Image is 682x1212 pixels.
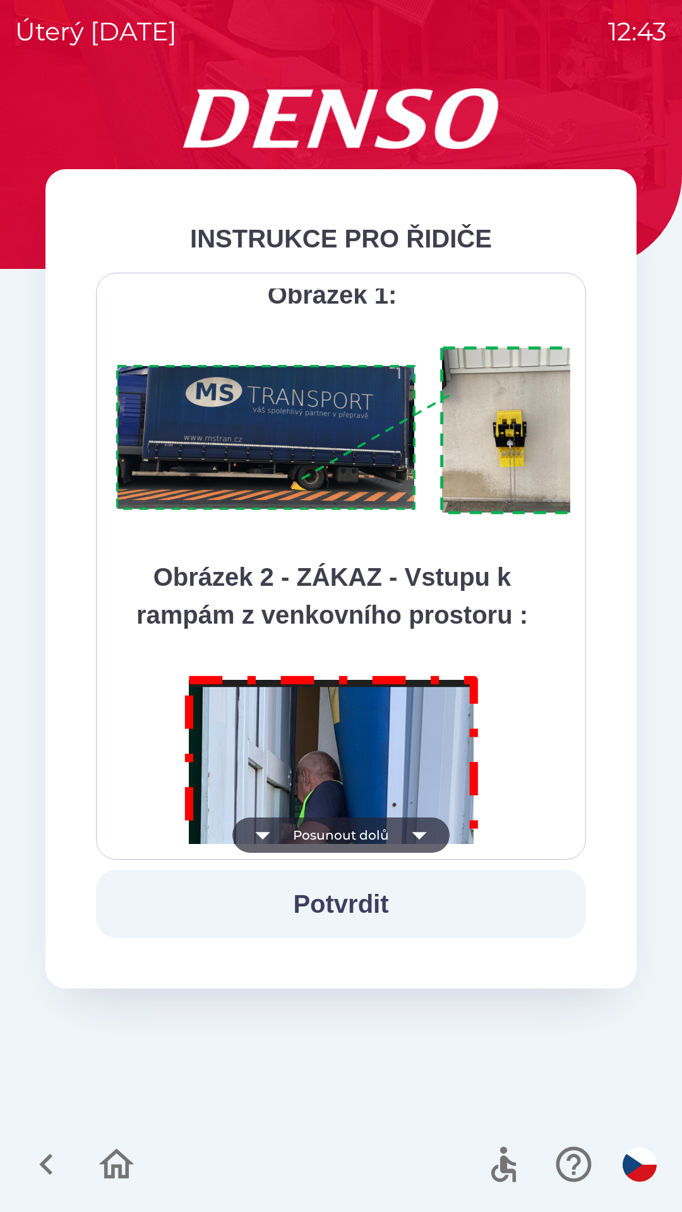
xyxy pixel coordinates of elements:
[170,659,494,1123] img: M8MNayrTL6gAAAABJRU5ErkJggg==
[232,817,450,853] button: Posunout dolů
[608,13,667,50] p: 12:43
[96,870,586,938] button: Potvrdit
[112,339,602,523] img: A1ym8hFSA0ukAAAAAElFTkSuQmCC
[96,220,586,258] div: INSTRUKCE PRO ŘIDIČE
[623,1148,657,1182] img: cs flag
[45,88,637,149] img: Logo
[268,281,397,309] strong: Obrázek 1:
[136,563,528,629] strong: Obrázek 2 - ZÁKAZ - Vstupu k rampám z venkovního prostoru :
[15,13,177,50] p: úterý [DATE]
